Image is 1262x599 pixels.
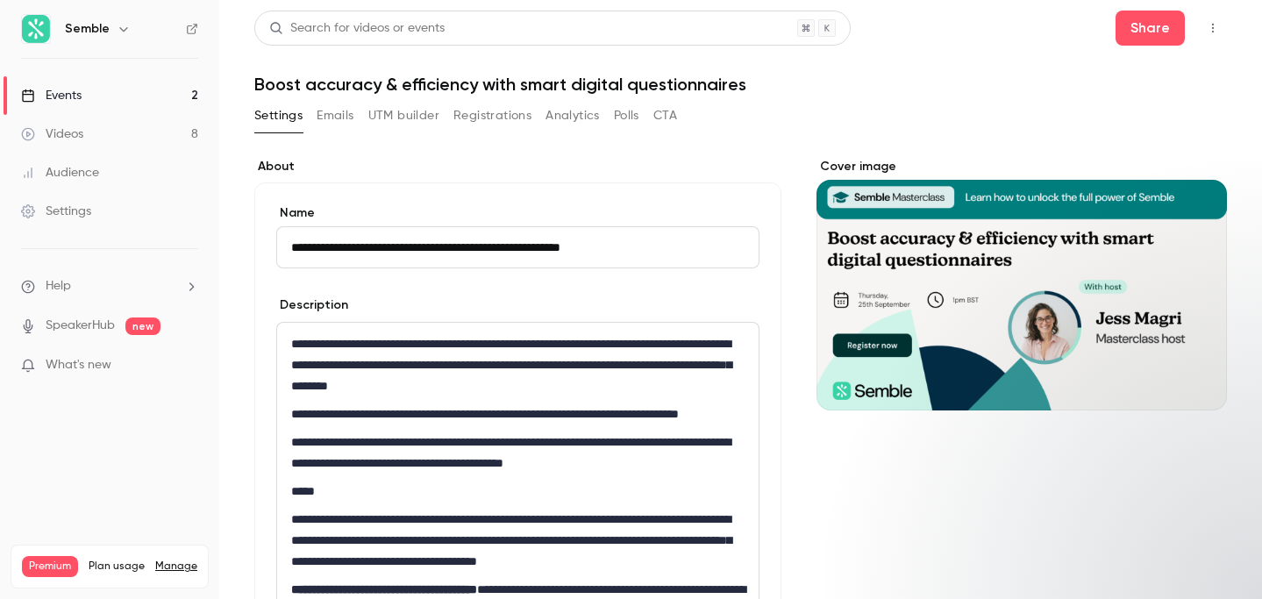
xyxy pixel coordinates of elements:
[816,158,1227,410] section: Cover image
[276,204,759,222] label: Name
[21,203,91,220] div: Settings
[155,560,197,574] a: Manage
[269,19,445,38] div: Search for videos or events
[21,87,82,104] div: Events
[317,102,353,130] button: Emails
[816,158,1227,175] label: Cover image
[545,102,600,130] button: Analytics
[65,20,110,38] h6: Semble
[254,74,1227,95] h1: Boost accuracy & efficiency with smart digital questionnaires
[22,15,50,43] img: Semble
[1116,11,1185,46] button: Share
[21,277,198,296] li: help-dropdown-opener
[368,102,439,130] button: UTM builder
[453,102,531,130] button: Registrations
[254,102,303,130] button: Settings
[21,164,99,182] div: Audience
[254,158,781,175] label: About
[276,296,348,314] label: Description
[89,560,145,574] span: Plan usage
[614,102,639,130] button: Polls
[46,277,71,296] span: Help
[21,125,83,143] div: Videos
[46,356,111,374] span: What's new
[653,102,677,130] button: CTA
[22,556,78,577] span: Premium
[46,317,115,335] a: SpeakerHub
[125,317,160,335] span: new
